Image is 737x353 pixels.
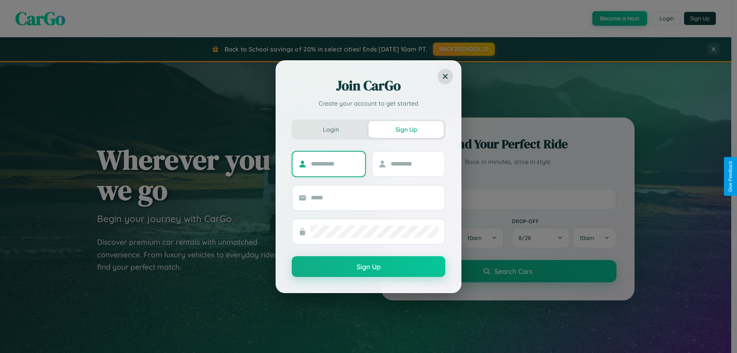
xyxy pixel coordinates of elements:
[292,99,445,108] p: Create your account to get started
[293,121,368,138] button: Login
[292,256,445,277] button: Sign Up
[728,161,733,192] div: Give Feedback
[368,121,444,138] button: Sign Up
[292,76,445,95] h2: Join CarGo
